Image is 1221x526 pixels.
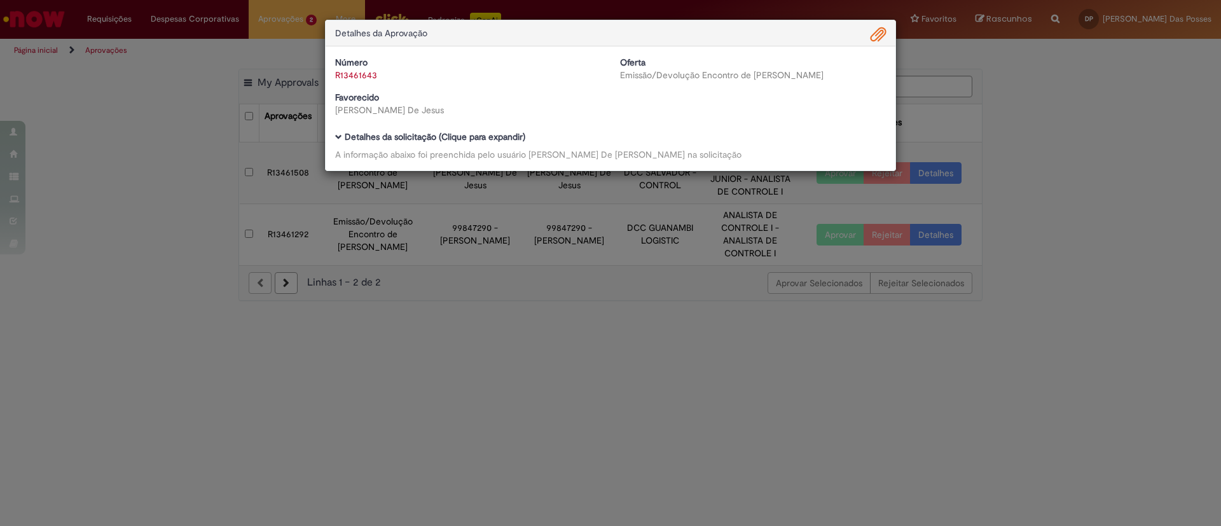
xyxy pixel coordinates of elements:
[335,148,886,161] div: A informação abaixo foi preenchida pelo usuário [PERSON_NAME] De [PERSON_NAME] na solicitação
[335,92,379,103] b: Favorecido
[335,57,368,68] b: Número
[345,131,525,142] b: Detalhes da solicitação (Clique para expandir)
[620,57,645,68] b: Oferta
[335,69,377,81] a: R13461643
[335,27,427,39] span: Detalhes da Aprovação
[335,132,886,142] h5: Detalhes da solicitação (Clique para expandir)
[335,104,601,116] div: [PERSON_NAME] De Jesus
[620,69,886,81] div: Emissão/Devolução Encontro de [PERSON_NAME]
